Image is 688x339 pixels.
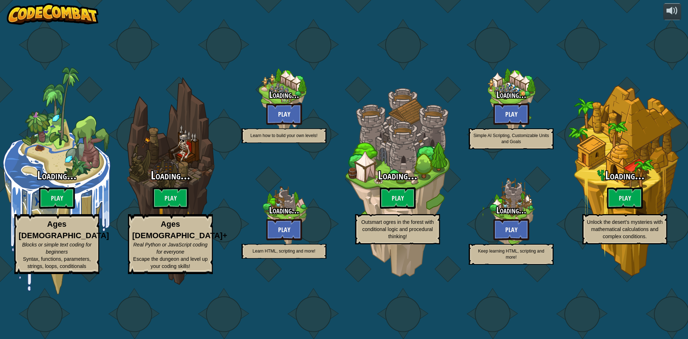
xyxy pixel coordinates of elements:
[7,3,99,25] img: CodeCombat - Learn how to code by playing a game
[151,168,190,183] span: Loading...
[253,249,315,254] span: Learn HTML, scripting and more!
[380,187,416,209] btn: Play
[266,219,302,240] btn: Play
[19,220,109,240] strong: Ages [DEMOGRAPHIC_DATA]
[227,160,341,274] div: Complete previous world to unlock
[663,3,681,20] button: Adjust volume
[605,168,645,183] span: Loading...
[39,187,75,209] btn: Play
[153,187,188,209] btn: Play
[133,242,207,255] span: Real Python or JavaScript coding for everyone
[454,44,568,158] div: Complete previous world to unlock
[496,89,526,101] span: Loading...
[133,256,208,269] span: Escape the dungeon and level up your coding skills!
[587,219,663,239] span: Unlock the desert’s mysteries with mathematical calculations and complex conditions.
[493,103,529,125] btn: Play
[496,204,526,216] span: Loading...
[250,133,317,138] span: Learn how to build your own levels!
[454,160,568,274] div: Complete previous world to unlock
[22,242,92,255] span: Blocks or simple text coding for beginners
[473,133,549,144] span: Simple AI Scripting, Customizable Units and Goals
[568,67,682,295] div: Complete previous world to unlock
[114,67,227,295] div: Complete previous world to unlock
[269,204,299,216] span: Loading...
[607,187,643,209] btn: Play
[341,67,454,295] div: Complete previous world to unlock
[269,89,299,101] span: Loading...
[227,44,341,158] div: Complete previous world to unlock
[23,256,91,269] span: Syntax, functions, parameters, strings, loops, conditionals
[478,249,544,260] span: Keep learning HTML, scripting and more!
[37,168,77,183] span: Loading...
[361,219,434,239] span: Outsmart ogres in the forest with conditional logic and procedural thinking!
[378,168,417,183] span: Loading...
[132,220,227,240] strong: Ages [DEMOGRAPHIC_DATA]+
[266,103,302,125] btn: Play
[493,219,529,240] btn: Play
